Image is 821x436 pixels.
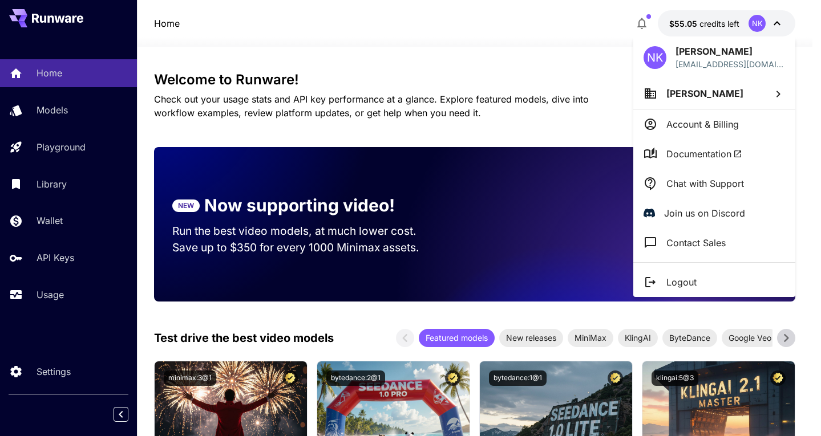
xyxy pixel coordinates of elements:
div: orionlink24@gmail.com [676,58,785,70]
p: Chat with Support [666,177,744,190]
div: NK [644,46,666,69]
p: Join us on Discord [664,206,745,220]
p: Account & Billing [666,117,739,131]
span: Documentation [666,147,742,161]
button: [PERSON_NAME] [633,78,795,109]
span: [PERSON_NAME] [666,88,743,99]
p: Contact Sales [666,236,726,250]
p: Logout [666,275,697,289]
p: [PERSON_NAME] [676,44,785,58]
p: [EMAIL_ADDRESS][DOMAIN_NAME] [676,58,785,70]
